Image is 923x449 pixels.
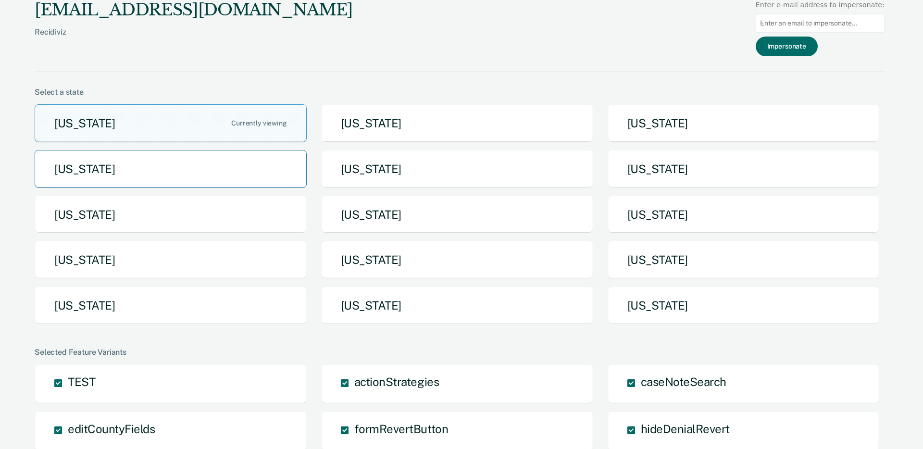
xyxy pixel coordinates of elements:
div: Select a state [35,87,885,97]
span: editCountyFields [68,422,155,436]
span: actionStrategies [354,375,439,388]
button: Impersonate [756,37,818,56]
span: hideDenialRevert [641,422,730,436]
button: [US_STATE] [608,150,880,188]
button: [US_STATE] [35,104,307,142]
button: [US_STATE] [321,287,593,324]
span: TEST [68,375,95,388]
button: [US_STATE] [35,241,307,279]
span: caseNoteSearch [641,375,726,388]
button: [US_STATE] [608,196,880,234]
div: Selected Feature Variants [35,348,885,357]
button: [US_STATE] [608,104,880,142]
input: Enter an email to impersonate... [756,14,885,33]
button: [US_STATE] [321,196,593,234]
button: [US_STATE] [321,104,593,142]
button: [US_STATE] [35,150,307,188]
button: [US_STATE] [608,287,880,324]
div: Recidiviz [35,27,353,52]
button: [US_STATE] [608,241,880,279]
button: [US_STATE] [35,287,307,324]
button: [US_STATE] [321,241,593,279]
button: [US_STATE] [35,196,307,234]
span: formRevertButton [354,422,448,436]
button: [US_STATE] [321,150,593,188]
